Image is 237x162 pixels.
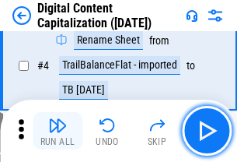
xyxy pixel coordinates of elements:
div: to [186,60,195,72]
div: TrailBalanceFlat - imported [59,56,180,75]
div: Rename Sheet [74,31,143,50]
img: Run All [48,116,67,135]
span: # 4 [37,59,49,72]
div: Digital Content Capitalization ([DATE]) [37,1,179,30]
img: Support [186,9,198,22]
img: Skip [148,116,166,135]
div: Undo [96,137,119,146]
div: from [149,35,169,47]
div: Run All [40,137,75,146]
button: Undo [82,112,132,150]
img: Back [12,6,31,25]
button: Skip [132,112,182,150]
div: Skip [148,137,167,146]
div: TB [DATE] [59,81,108,100]
img: Settings menu [206,6,225,25]
img: Undo [98,116,117,135]
img: Main button [194,118,219,143]
button: Run All [33,112,82,150]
